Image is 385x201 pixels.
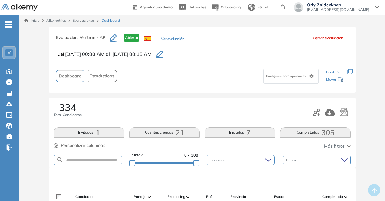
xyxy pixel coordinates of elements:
[266,74,307,78] span: Configuraciones opcionales
[112,50,152,58] span: [DATE] 00:15 AM
[8,50,11,55] span: V
[263,69,319,84] div: Configuraciones opcionales
[167,194,185,199] span: Proctoring
[221,5,241,9] span: Onboarding
[1,4,38,11] img: Logo
[144,36,151,41] img: ESP
[211,1,241,14] button: Onboarding
[207,155,275,165] div: Incidencias
[24,18,40,23] a: Inicio
[54,142,105,149] button: Personalizar columnas
[57,51,64,57] span: Del
[326,74,344,86] div: Mover
[129,127,200,138] button: Cuentas creadas21
[283,155,351,165] div: Estado
[90,73,114,79] span: Estadísticas
[280,127,350,138] button: Completadas305
[308,34,348,42] button: Cerrar evaluación
[61,142,105,149] span: Personalizar columnas
[307,2,369,7] span: Orly Zaidenknop
[230,194,246,199] span: Provincia
[56,34,110,47] h3: Evaluación
[54,112,82,118] span: Total Candidatos
[77,35,105,40] span: : Veritran - AP
[189,5,206,9] span: Tutoriales
[161,36,184,43] button: Ver evaluación
[344,196,347,198] img: [missing "en.ARROW_ALT" translation]
[324,143,345,149] span: Más filtros
[59,102,76,112] span: 334
[75,194,93,199] span: Candidato
[248,4,255,11] img: world
[274,194,285,199] span: Estado
[59,73,82,79] span: Dashboard
[322,194,343,199] span: Completado
[324,143,351,149] button: Más filtros
[101,18,120,23] span: Dashboard
[205,127,275,138] button: Iniciadas7
[148,196,151,198] img: [missing "en.ARROW_ALT" translation]
[326,70,340,74] span: Duplicar
[124,34,139,42] span: Abierta
[65,50,104,58] span: [DATE] 00:00 AM
[5,24,12,25] i: -
[140,5,173,9] span: Agendar una demo
[54,127,124,138] button: Invitados1
[206,194,213,199] span: País
[56,156,64,164] img: SEARCH_ALT
[286,158,297,162] span: Estado
[210,158,226,162] span: Incidencias
[265,6,268,8] img: arrow
[307,7,369,12] span: [EMAIL_ADDRESS][DOMAIN_NAME]
[56,70,84,82] button: Dashboard
[258,5,262,10] span: ES
[133,194,146,199] span: Puntaje
[186,196,189,198] img: [missing "en.ARROW_ALT" translation]
[46,18,66,23] span: Alkymetrics
[355,172,385,201] div: Widget de chat
[130,152,143,158] span: Puntaje
[355,172,385,201] iframe: Chat Widget
[87,70,117,82] button: Estadísticas
[184,152,198,158] span: 0 - 100
[106,50,110,58] span: al
[133,3,173,10] a: Agendar una demo
[73,18,95,23] a: Evaluaciones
